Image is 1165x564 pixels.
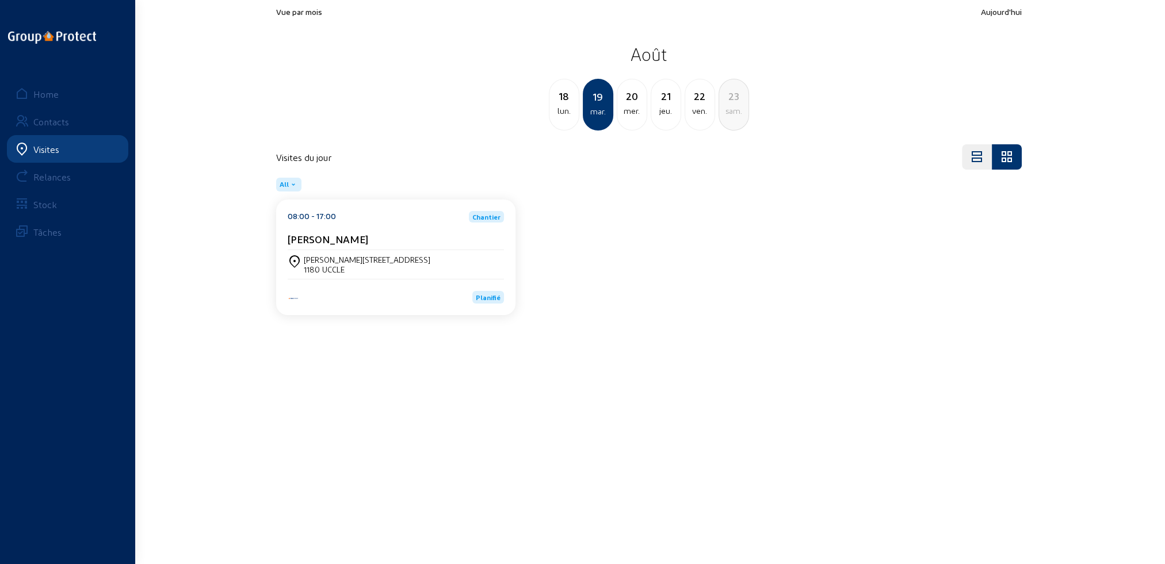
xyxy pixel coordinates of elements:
div: 18 [549,88,579,104]
div: 1180 UCCLE [304,264,430,274]
div: [PERSON_NAME][STREET_ADDRESS] [304,255,430,264]
a: Stock [7,190,128,218]
div: Stock [33,199,57,210]
span: Chantier [472,213,501,220]
cam-card-title: [PERSON_NAME] [288,233,368,245]
span: Aujourd'hui [981,7,1022,17]
div: ven. [685,104,715,118]
span: All [280,180,289,189]
a: Relances [7,163,128,190]
h4: Visites du jour [276,152,331,163]
div: 23 [719,88,748,104]
div: Visites [33,144,59,155]
a: Tâches [7,218,128,245]
div: lun. [549,104,579,118]
div: jeu. [651,104,681,118]
div: 19 [584,89,612,105]
img: Aqua Protect [288,297,299,300]
a: Contacts [7,108,128,135]
span: Planifié [476,293,501,301]
div: 08:00 - 17:00 [288,211,336,222]
div: 22 [685,88,715,104]
div: 20 [617,88,647,104]
div: mer. [617,104,647,118]
a: Home [7,80,128,108]
h2: Août [276,40,1022,68]
div: mar. [584,105,612,118]
div: 21 [651,88,681,104]
div: Contacts [33,116,69,127]
div: Tâches [33,227,62,237]
div: Relances [33,171,71,182]
div: sam. [719,104,748,118]
span: Vue par mois [276,7,322,17]
div: Home [33,89,59,99]
a: Visites [7,135,128,163]
img: logo-oneline.png [8,31,96,44]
